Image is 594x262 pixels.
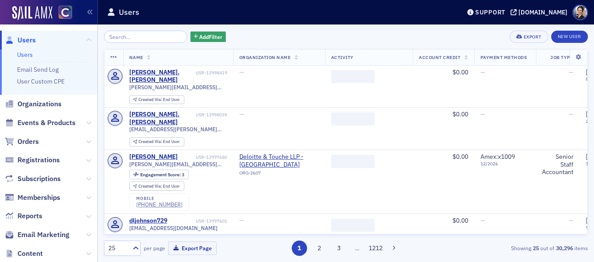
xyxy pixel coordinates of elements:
[5,99,62,109] a: Organizations
[452,217,468,224] span: $0.00
[108,244,128,253] div: 25
[554,244,574,252] strong: 30,296
[5,137,39,147] a: Orders
[129,69,194,84] a: [PERSON_NAME].[PERSON_NAME]
[138,97,163,102] span: Created Via :
[17,137,39,147] span: Orders
[511,9,570,15] button: [DOMAIN_NAME]
[17,174,61,184] span: Subscriptions
[140,172,184,177] div: 3
[524,35,542,39] div: Export
[129,161,227,168] span: [PERSON_NAME][EMAIL_ADDRESS][DOMAIN_NAME]
[129,95,184,105] div: Created Via: End User
[351,244,363,252] span: …
[480,54,527,60] span: Payment Methods
[17,51,33,59] a: Users
[138,139,163,144] span: Created Via :
[452,110,468,118] span: $0.00
[17,230,69,240] span: Email Marketing
[138,184,180,189] div: End User
[419,54,460,60] span: Account Credit
[129,84,227,91] span: [PERSON_NAME][EMAIL_ADDRESS][PERSON_NAME][DOMAIN_NAME]
[239,153,319,168] a: Deloitte & Touche LLP - [GEOGRAPHIC_DATA]
[531,244,540,252] strong: 25
[119,7,139,17] h1: Users
[196,112,227,118] div: USR-13998035
[480,153,515,161] span: Amex : x1009
[5,193,60,203] a: Memberships
[129,170,189,179] div: Engagement Score: 3
[510,31,548,43] button: Export
[331,70,375,83] span: ‌
[129,54,143,60] span: Name
[17,77,65,85] a: User Custom CPE
[569,110,573,118] span: —
[518,8,567,16] div: [DOMAIN_NAME]
[190,31,226,42] button: AddFilter
[332,241,347,256] button: 3
[140,171,182,178] span: Engagement Score :
[199,33,222,41] span: Add Filter
[292,241,307,256] button: 1
[196,70,227,76] div: USR-13998419
[129,217,167,225] a: dljohnson729
[331,112,375,126] span: ‌
[138,98,180,102] div: End User
[551,31,588,43] a: New User
[136,201,183,208] a: [PHONE_NUMBER]
[368,241,383,256] button: 1212
[138,140,180,144] div: End User
[480,110,485,118] span: —
[569,68,573,76] span: —
[331,155,375,168] span: ‌
[129,225,218,231] span: [EMAIL_ADDRESS][DOMAIN_NAME]
[179,154,227,160] div: USR-13997680
[5,155,60,165] a: Registrations
[239,170,319,179] div: ORG-2607
[239,153,319,168] span: Deloitte & Touche LLP - Denver
[239,54,291,60] span: Organization Name
[5,249,43,259] a: Content
[239,68,244,76] span: —
[138,183,163,189] span: Created Via :
[169,218,227,224] div: USR-13997601
[129,126,227,133] span: [EMAIL_ADDRESS][PERSON_NAME][DOMAIN_NAME]
[17,249,43,259] span: Content
[311,241,327,256] button: 2
[17,118,76,128] span: Events & Products
[239,110,244,118] span: —
[168,241,217,255] button: Export Page
[17,193,60,203] span: Memberships
[17,211,42,221] span: Reports
[542,153,573,176] div: Senior Staff Accountant
[433,244,588,252] div: Showing out of items
[12,6,52,20] img: SailAMX
[59,6,72,19] img: SailAMX
[5,118,76,128] a: Events & Products
[331,219,375,232] span: ‌
[144,244,165,252] label: per page
[104,31,187,43] input: Search…
[136,196,183,201] div: mobile
[52,6,72,21] a: View Homepage
[129,111,194,126] a: [PERSON_NAME].[PERSON_NAME]
[129,153,178,161] a: [PERSON_NAME]
[475,8,505,16] div: Support
[17,155,60,165] span: Registrations
[5,35,36,45] a: Users
[569,217,573,224] span: —
[17,66,59,73] a: Email Send Log
[5,211,42,221] a: Reports
[331,54,354,60] span: Activity
[480,217,485,224] span: —
[452,68,468,76] span: $0.00
[129,182,184,191] div: Created Via: End User
[5,174,61,184] a: Subscriptions
[17,99,62,109] span: Organizations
